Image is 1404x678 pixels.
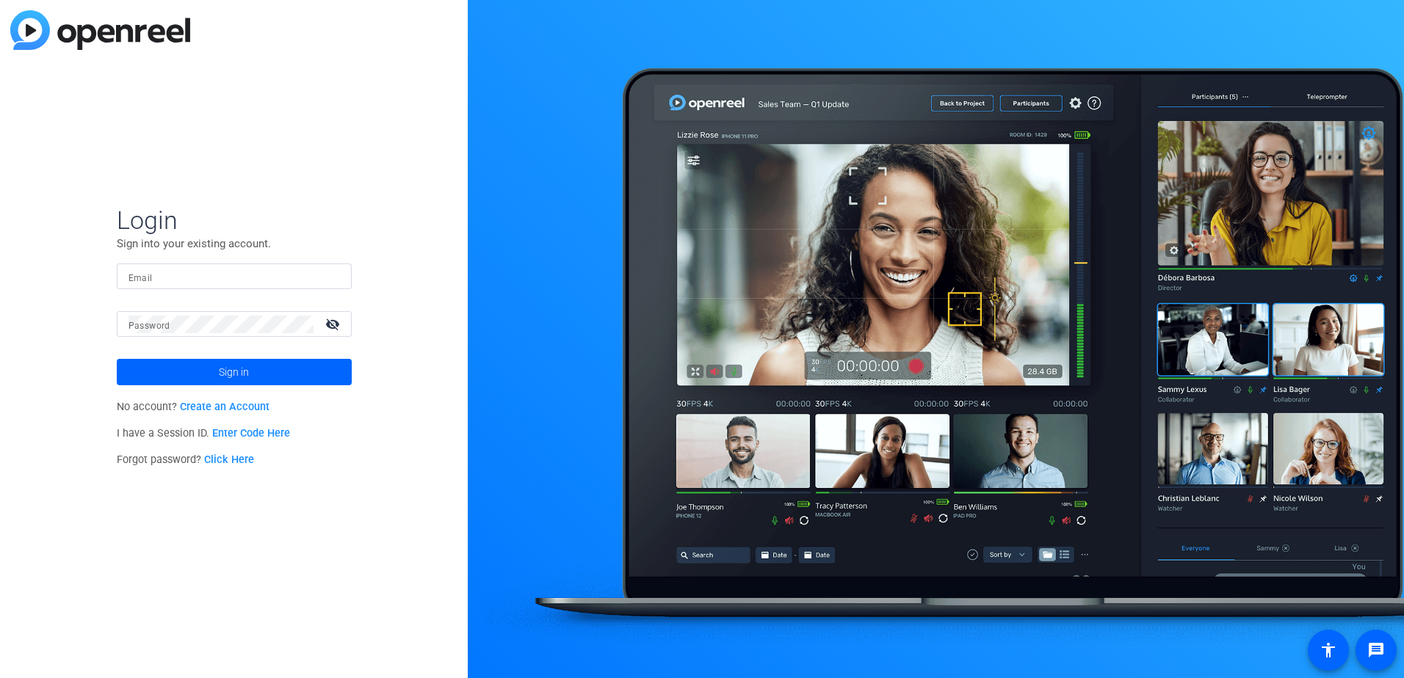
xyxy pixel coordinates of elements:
[180,401,269,413] a: Create an Account
[10,10,190,50] img: blue-gradient.svg
[204,453,254,466] a: Click Here
[129,321,170,331] mat-label: Password
[117,453,255,466] span: Forgot password?
[129,268,340,285] input: Enter Email Address
[117,427,291,440] span: I have a Session ID.
[117,359,352,385] button: Sign in
[212,427,290,440] a: Enter Code Here
[219,354,249,390] span: Sign in
[1320,641,1337,659] mat-icon: accessibility
[117,401,270,413] span: No account?
[1367,641,1385,659] mat-icon: message
[117,205,352,236] span: Login
[129,273,153,283] mat-label: Email
[117,236,352,252] p: Sign into your existing account.
[316,313,352,335] mat-icon: visibility_off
